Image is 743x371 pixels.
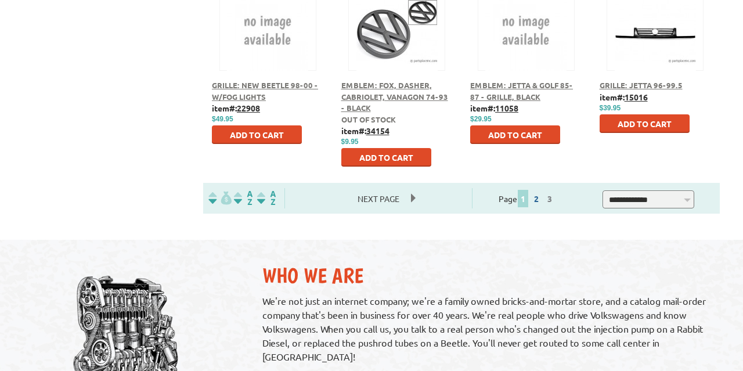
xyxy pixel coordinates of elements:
a: Grille: New Beetle 98-00 - w/Fog Lights [212,80,318,102]
span: Out of stock [341,114,396,124]
button: Add to Cart [212,125,302,144]
a: Grille: Jetta 96-99.5 [600,80,683,90]
span: $49.95 [212,115,233,123]
p: We're not just an internet company; we're a family owned bricks-and-mortar store, and a catalog m... [262,294,717,363]
b: item#: [341,125,389,136]
div: Page [472,188,582,208]
a: Emblem: Jetta & Golf 85-87 - Grille, Black [470,80,573,102]
u: 15016 [625,92,648,102]
b: item#: [600,92,648,102]
img: Sort by Headline [232,191,255,204]
img: Sort by Sales Rank [255,191,278,204]
span: Add to Cart [359,152,413,163]
span: Add to Cart [230,129,284,140]
u: 22908 [237,103,260,113]
button: Add to Cart [341,148,431,167]
span: Add to Cart [488,129,542,140]
span: $29.95 [470,115,492,123]
span: Add to Cart [618,118,672,129]
button: Add to Cart [470,125,560,144]
b: item#: [212,103,260,113]
a: Next Page [346,193,411,204]
a: 3 [544,193,555,204]
a: Emblem: Fox, Dasher, Cabriolet, Vanagon 74-93 - Black [341,80,448,113]
h2: Who We Are [262,263,717,288]
b: item#: [470,103,518,113]
img: filterpricelow.svg [208,191,232,204]
u: 11058 [495,103,518,113]
a: 2 [531,193,542,204]
span: Next Page [346,190,411,207]
span: $39.95 [600,104,621,112]
button: Add to Cart [600,114,690,133]
u: 34154 [366,125,389,136]
span: 1 [518,190,528,207]
span: $9.95 [341,138,359,146]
